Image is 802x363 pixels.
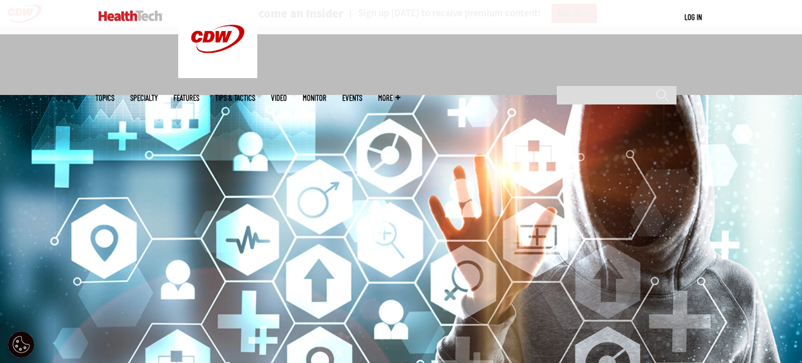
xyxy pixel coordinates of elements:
[99,11,162,21] img: Home
[8,331,34,358] button: Open Preferences
[95,94,114,102] span: Topics
[684,12,702,23] div: User menu
[178,70,257,81] a: CDW
[684,12,702,22] a: Log in
[8,331,34,358] div: Cookie Settings
[173,94,199,102] a: Features
[303,94,326,102] a: MonITor
[215,94,255,102] a: Tips & Tactics
[271,94,287,102] a: Video
[342,94,362,102] a: Events
[378,94,400,102] span: More
[130,94,158,102] span: Specialty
